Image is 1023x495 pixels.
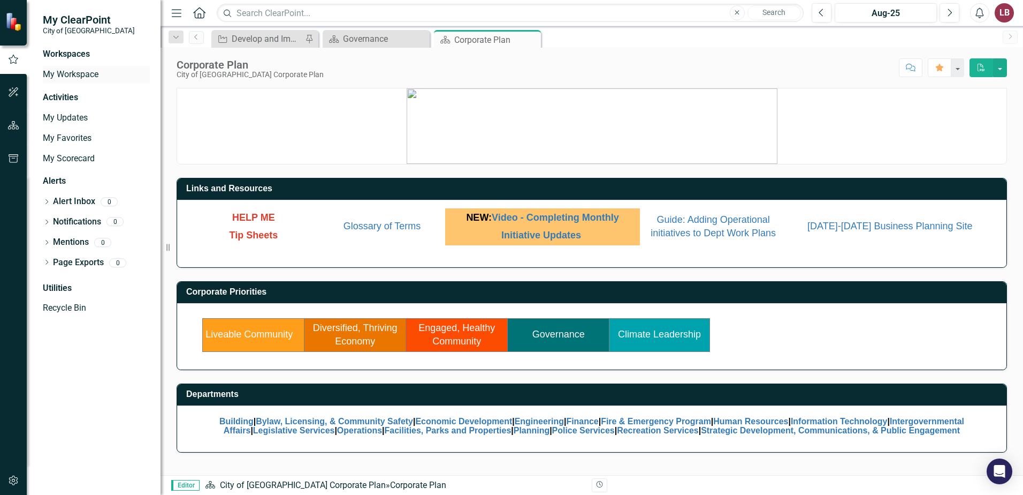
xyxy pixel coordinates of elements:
[43,302,150,314] a: Recycle Bin
[53,196,95,208] a: Alert Inbox
[106,217,124,227] div: 0
[515,417,564,426] a: Engineering
[747,5,801,20] button: Search
[651,216,776,238] a: Guide: Adding Operational initiatives to Dept Work Plans
[617,426,699,435] a: Recreation Services
[791,417,888,426] a: Information Technology
[390,480,446,490] div: Corporate Plan
[43,48,90,61] div: Workspaces
[171,480,200,491] span: Editor
[43,13,135,26] span: My ClearPoint
[43,153,150,165] a: My Scorecard
[713,417,788,426] a: Human Resources
[186,287,1001,297] h3: Corporate Priorities
[337,426,382,435] a: Operations
[220,480,386,490] a: City of [GEOGRAPHIC_DATA] Corporate Plan
[232,32,302,46] div: Develop and Implement a Service-Based Budgeting Framework
[217,4,804,22] input: Search ClearPoint...
[94,238,111,247] div: 0
[313,322,398,347] a: Diversified, Thriving Economy
[501,230,581,241] a: Initiative Updates
[205,329,293,340] a: Liveable Community
[807,221,972,231] a: [DATE]-[DATE] Business Planning Site
[651,214,776,239] span: Guide: Adding Operational initiatives to Dept Work Plans
[343,221,421,231] a: Glossary of Terms
[5,12,24,31] img: ClearPoint Strategy
[343,32,427,46] div: Governance
[219,417,254,426] a: Building
[532,329,585,340] a: Governance
[232,212,275,223] span: HELP ME
[43,175,150,187] div: Alerts
[109,258,126,267] div: 0
[466,212,619,223] span: NEW:
[43,69,150,81] a: My Workspace
[566,417,598,426] a: Finance
[53,236,89,249] a: Mentions
[43,282,150,295] div: Utilities
[701,426,960,435] a: Strategic Development, Communications, & Public Engagement
[230,230,278,241] span: Tip Sheets
[514,426,549,435] a: Planning
[53,257,104,269] a: Page Exports
[43,112,150,124] a: My Updates
[53,216,101,228] a: Notifications
[454,33,538,47] div: Corporate Plan
[214,32,302,46] a: Develop and Implement a Service-Based Budgeting Framework
[101,197,118,206] div: 0
[552,426,615,435] a: Police Services
[838,7,933,20] div: Aug-25
[762,8,785,17] span: Search
[224,417,964,436] a: Intergovernmental Affairs
[186,389,1001,399] h3: Departments
[186,184,1001,193] h3: Links and Resources
[230,231,278,240] a: Tip Sheets
[415,417,512,426] a: Economic Development
[219,417,964,436] span: | | | | | | | | | | | | | | |
[253,426,335,435] a: Legislative Services
[995,3,1014,22] button: LB
[177,59,324,71] div: Corporate Plan
[618,329,701,340] a: Climate Leadership
[205,479,584,492] div: »
[987,459,1012,484] div: Open Intercom Messenger
[232,214,275,222] a: HELP ME
[43,132,150,145] a: My Favorites
[492,212,619,223] a: Video - Completing Monthly
[177,71,324,79] div: City of [GEOGRAPHIC_DATA] Corporate Plan
[43,26,135,35] small: City of [GEOGRAPHIC_DATA]
[835,3,937,22] button: Aug-25
[601,417,711,426] a: Fire & Emergency Program
[43,92,150,104] div: Activities
[385,426,511,435] a: Facilities, Parks and Properties
[256,417,413,426] a: Bylaw, Licensing, & Community Safety
[325,32,427,46] a: Governance
[418,322,495,347] a: Engaged, Healthy Community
